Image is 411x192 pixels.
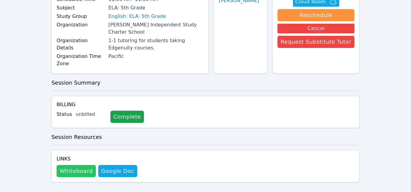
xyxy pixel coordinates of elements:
[108,21,204,36] div: [PERSON_NAME] Independent Study Charter School
[57,165,96,177] button: Whiteboard
[277,9,354,21] button: Reschedule
[108,53,204,60] div: Pacific
[51,79,360,87] h3: Session Summary
[57,155,137,163] h4: Links
[110,111,144,123] a: Complete
[57,21,105,29] label: Organization
[108,37,204,52] div: 1-1 tutoring for students taking Edgenuity courses.
[57,4,105,12] label: Subject
[277,24,354,33] button: Cancel
[98,165,137,177] a: Google Doc
[57,13,105,20] label: Study Group
[57,37,105,52] label: Organization Details
[57,111,72,118] label: Status
[108,13,166,20] a: English: ELA: 5th Grade
[57,53,105,67] label: Organization Time Zone
[51,133,360,141] h3: Session Resources
[277,36,354,48] button: Request Substitute Tutor
[76,111,106,118] div: unbilled
[57,101,354,108] h4: Billing
[108,4,204,12] div: ELA: 5th Grade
